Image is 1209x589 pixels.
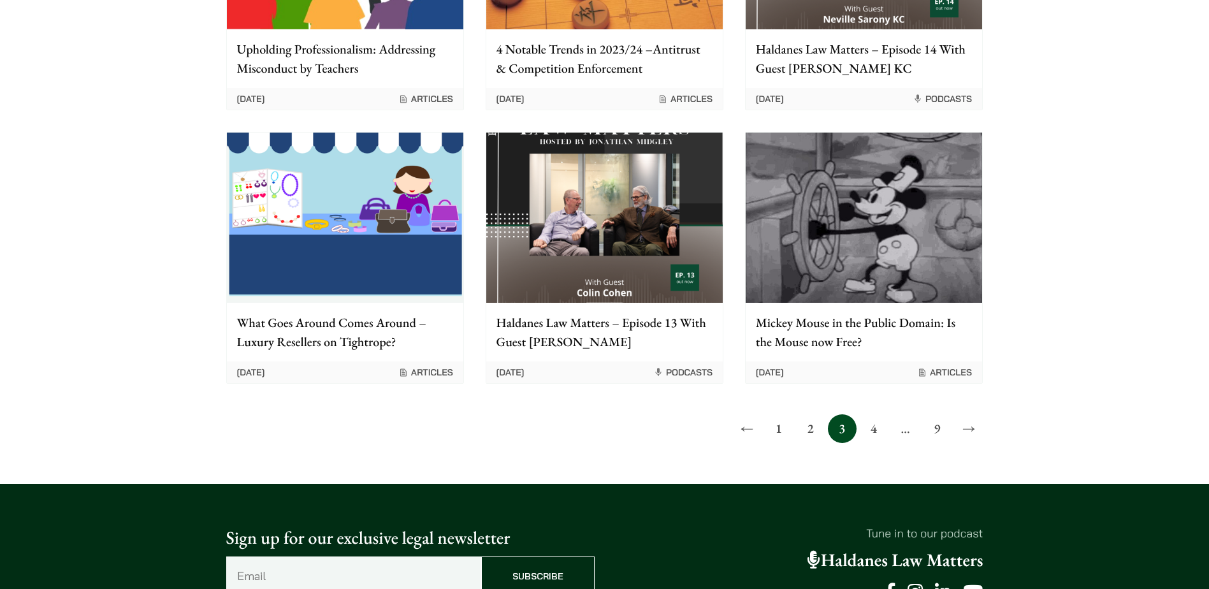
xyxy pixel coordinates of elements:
a: What Goes Around Comes Around – Luxury Resellers on Tightrope? [DATE] Articles [226,132,464,384]
time: [DATE] [496,93,525,105]
a: 9 [923,414,952,443]
p: Upholding Professionalism: Addressing Misconduct by Teachers [237,40,453,78]
time: [DATE] [237,367,265,378]
time: [DATE] [756,367,784,378]
p: Sign up for our exclusive legal newsletter [226,525,595,551]
p: Haldanes Law Matters – Episode 14 With Guest [PERSON_NAME] KC [756,40,972,78]
a: Mickey Mouse in the Public Domain: Is the Mouse now Free? [DATE] Articles [745,132,983,384]
p: Mickey Mouse in the Public Domain: Is the Mouse now Free? [756,313,972,351]
a: Haldanes Law Matters [807,549,983,572]
time: [DATE] [756,93,784,105]
span: Articles [658,93,713,105]
a: → [955,414,983,443]
span: Podcasts [653,367,713,378]
span: Articles [398,367,453,378]
span: … [891,414,920,443]
a: Haldanes Law Matters – Episode 13 With Guest [PERSON_NAME] [DATE] Podcasts [486,132,723,384]
p: Tune in to our podcast [615,525,983,542]
span: 3 [828,414,857,443]
p: 4 Notable Trends in 2023/24 –Antitrust & Competition Enforcement [496,40,713,78]
a: 4 [859,414,888,443]
p: What Goes Around Comes Around – Luxury Resellers on Tightrope? [237,313,453,351]
span: Articles [917,367,972,378]
a: 1 [764,414,793,443]
a: 2 [796,414,825,443]
a: ← [733,414,762,443]
span: Podcasts [913,93,972,105]
nav: Posts pagination [226,414,983,443]
time: [DATE] [496,367,525,378]
time: [DATE] [237,93,265,105]
span: Articles [398,93,453,105]
p: Haldanes Law Matters – Episode 13 With Guest [PERSON_NAME] [496,313,713,351]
